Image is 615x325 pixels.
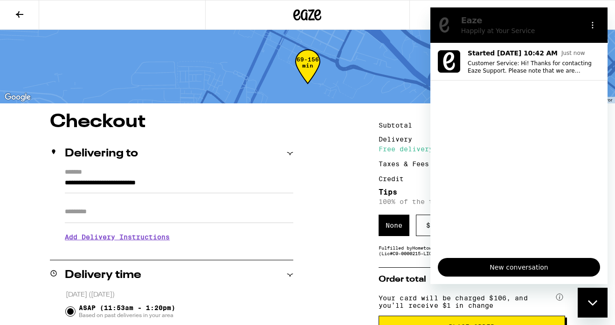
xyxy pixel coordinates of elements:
p: 100% of the tip goes to your driver [379,198,565,205]
span: ASAP (11:53am - 1:20pm) [79,304,175,319]
div: Delivery [379,136,419,142]
span: Based on past deliveries in your area [79,311,175,319]
h3: Add Delivery Instructions [65,226,293,248]
span: Order total [379,275,426,284]
div: Credit [379,176,410,182]
h1: Checkout [50,113,293,131]
div: None [379,215,409,236]
h5: Tips [379,189,565,196]
span: Your card will be charged $106, and you’ll receive $1 in change [379,291,554,309]
h2: Delivering to [65,148,138,159]
img: Google [2,91,33,103]
div: $ 9 [416,215,445,236]
h2: Delivery time [65,270,141,281]
iframe: Button to launch messaging window, conversation in progress [578,288,608,318]
div: Free delivery for $75+ orders! [379,146,565,152]
div: Fulfilled by Hometown Heart ([GEOGRAPHIC_DATA]) (Lic# C9-0000215-LIC ) [379,245,565,256]
p: We'll contact you at [PHONE_NUMBER] when we arrive [65,248,293,255]
p: [DATE] ([DATE]) [66,291,294,299]
div: Taxes & Fees [379,160,443,168]
iframe: Messaging window [430,7,608,284]
div: 69-156 min [295,56,320,91]
a: Open this area in Google Maps (opens a new window) [2,91,33,103]
div: Subtotal [379,122,419,129]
